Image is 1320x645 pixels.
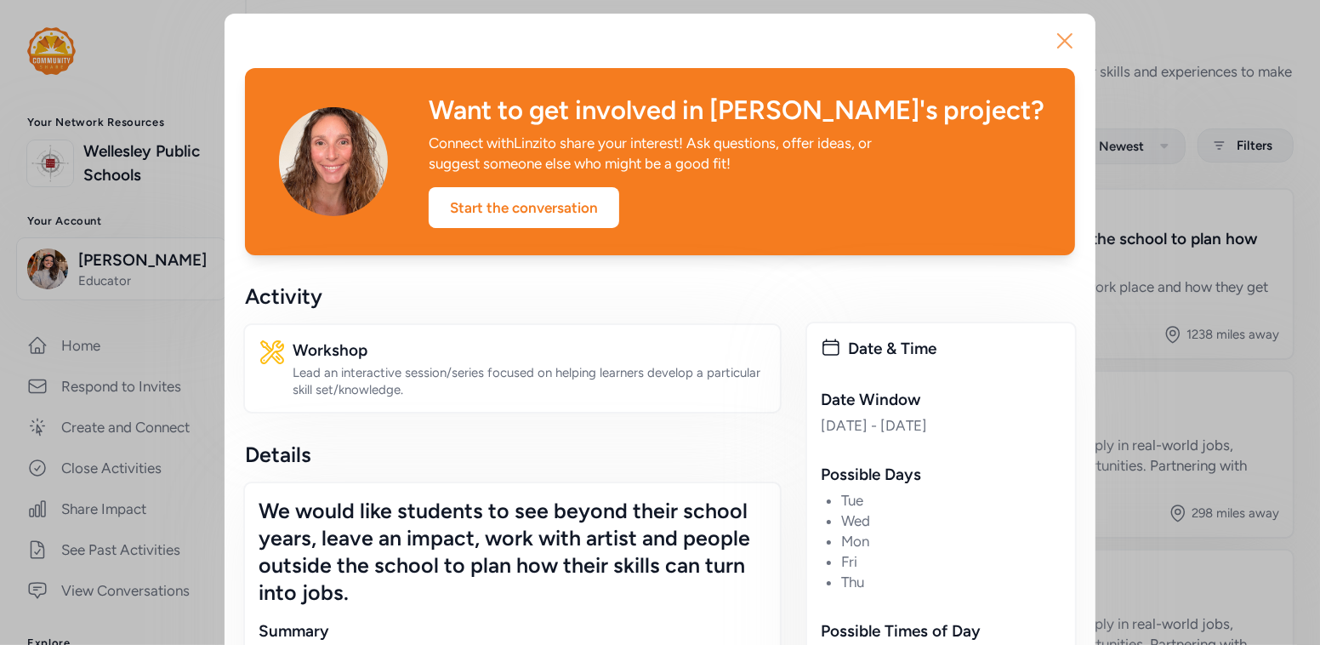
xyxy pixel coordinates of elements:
div: Date & Time [848,337,1061,361]
div: Lead an interactive session/series focused on helping learners develop a particular skill set/kno... [293,364,766,398]
div: Want to get involved in [PERSON_NAME]'s project? [429,95,1048,126]
div: Workshop [293,339,766,362]
div: Activity [245,283,780,310]
div: Details [245,441,780,468]
div: Summary [259,619,766,643]
div: We would like students to see beyond their school years, leave an impact, work with artist and pe... [259,497,766,606]
li: Wed [841,511,1061,531]
div: Connect with Linzi to share your interest! Ask questions, offer ideas, or suggest someone else wh... [429,133,919,174]
div: Start the conversation [429,187,619,228]
li: Mon [841,531,1061,551]
div: Date Window [821,388,1061,412]
div: [DATE] - [DATE] [821,415,1061,436]
img: Avatar [272,100,395,223]
div: Possible Times of Day [821,619,1061,643]
div: Possible Days [821,463,1061,487]
li: Tue [841,490,1061,511]
li: Fri [841,551,1061,572]
li: Thu [841,572,1061,592]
